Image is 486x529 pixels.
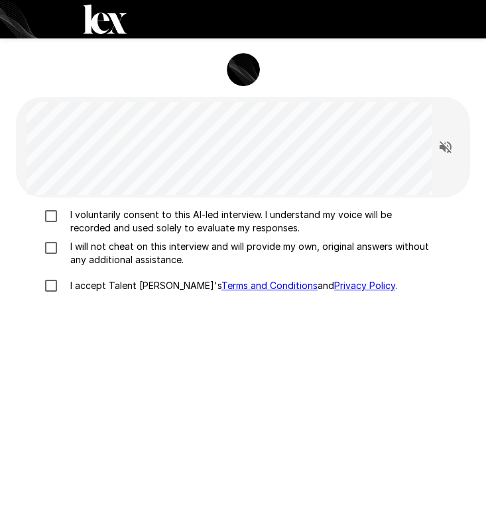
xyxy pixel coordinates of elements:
a: Terms and Conditions [221,280,318,291]
a: Privacy Policy [334,280,395,291]
button: Read questions aloud [432,134,459,160]
p: I voluntarily consent to this AI-led interview. I understand my voice will be recorded and used s... [65,208,433,235]
img: lex_avatar2.png [227,53,260,86]
p: I accept Talent [PERSON_NAME]'s and . [65,279,397,292]
p: I will not cheat on this interview and will provide my own, original answers without any addition... [65,240,433,266]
